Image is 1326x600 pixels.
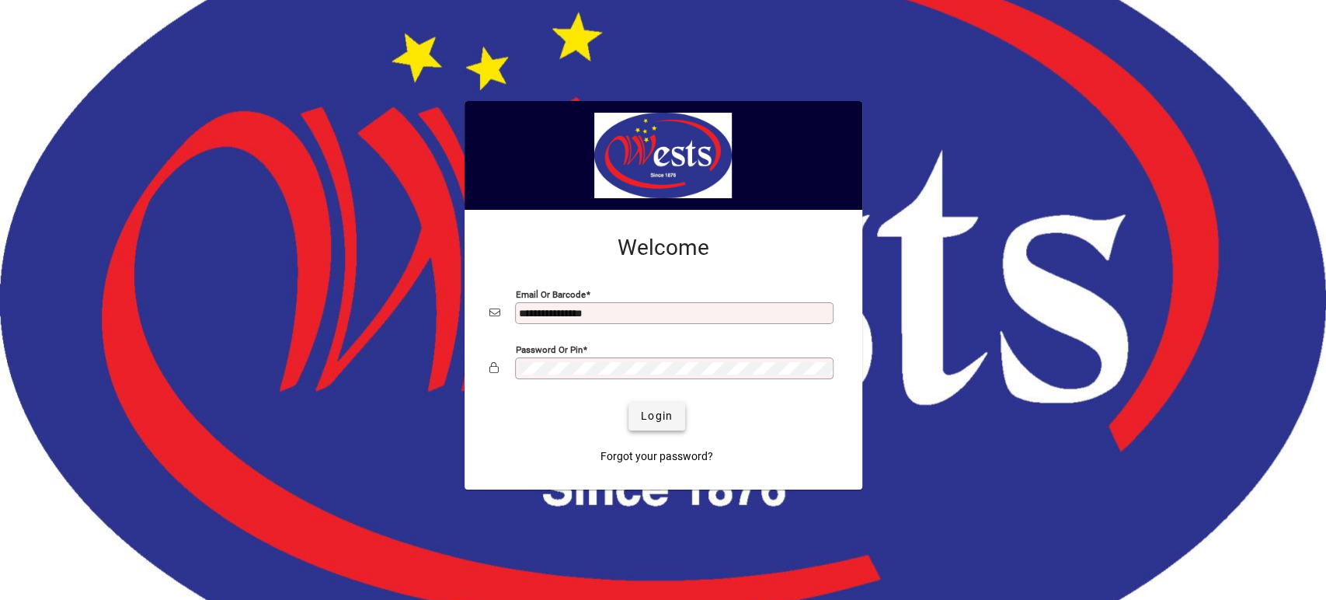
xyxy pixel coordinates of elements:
[489,235,837,261] h2: Welcome
[641,408,673,424] span: Login
[594,443,719,471] a: Forgot your password?
[600,448,713,465] span: Forgot your password?
[628,403,685,431] button: Login
[516,288,586,299] mat-label: Email or Barcode
[516,344,583,354] mat-label: Password or Pin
